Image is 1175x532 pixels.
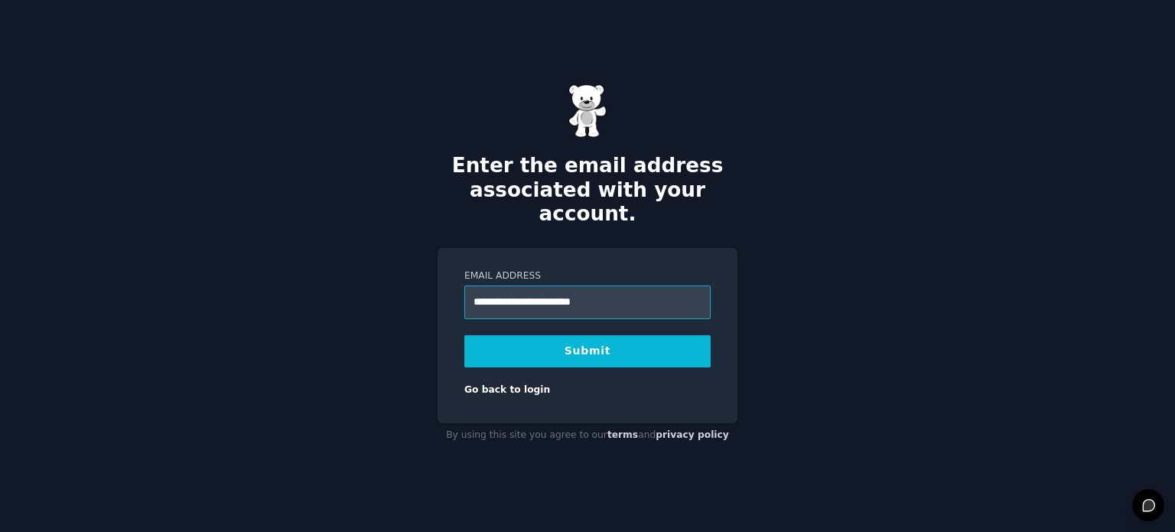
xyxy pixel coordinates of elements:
[607,429,638,440] a: terms
[438,423,737,448] div: By using this site you agree to our and
[438,154,737,227] h2: Enter the email address associated with your account.
[656,429,729,440] a: privacy policy
[464,335,711,367] button: Submit
[464,269,711,283] label: Email Address
[464,384,550,395] a: Go back to login
[568,84,607,138] img: Gummy Bear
